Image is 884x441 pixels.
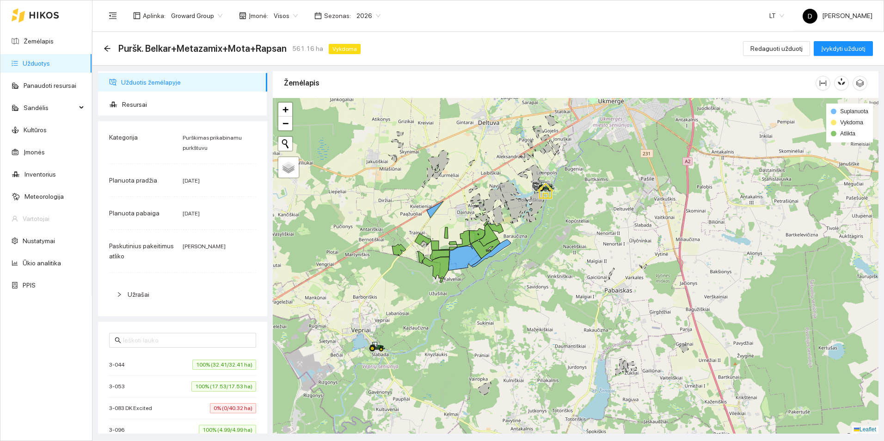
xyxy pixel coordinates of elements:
span: LT [769,9,784,23]
span: Užrašai [128,291,149,298]
a: Redaguoti užduotį [743,45,810,52]
span: Visos [274,9,298,23]
a: Vartotojai [23,215,49,222]
span: Purškimas prikabinamu purkštuvu [183,135,242,151]
a: PPIS [23,282,36,289]
a: Panaudoti resursai [24,82,76,89]
span: column-width [816,80,830,87]
span: Planuota pabaiga [109,209,160,217]
a: Įmonės [24,148,45,156]
span: [DATE] [183,210,200,217]
a: Ūkio analitika [23,259,61,267]
span: − [282,117,289,129]
a: Zoom in [278,103,292,116]
div: Atgal [104,45,111,53]
span: 0% (0/40.32 ha) [210,403,256,413]
span: arrow-left [104,45,111,52]
span: Sezonas : [324,11,351,21]
span: [PERSON_NAME] [803,12,872,19]
span: Paskutinius pakeitimus atliko [109,242,174,260]
span: search [115,337,121,343]
span: Sandėlis [24,98,76,117]
span: + [282,104,289,115]
span: 561.16 ha [292,43,323,54]
span: Redaguoti užduotį [750,43,803,54]
a: Kultūros [24,126,47,134]
span: 3-044 [109,360,129,369]
span: [DATE] [183,178,200,184]
a: Leaflet [854,426,876,433]
a: Zoom out [278,116,292,130]
a: Inventorius [25,171,56,178]
span: [PERSON_NAME] [183,243,226,250]
a: Žemėlapis [24,37,54,45]
span: Suplanuota [840,108,868,115]
span: D [808,9,812,24]
span: Kategorija [109,134,138,141]
span: 100% (4.99/4.99 ha) [199,425,256,435]
span: Įvykdyti užduotį [821,43,866,54]
span: 3-083 DK Excited [109,404,157,413]
a: Nustatymai [23,237,55,245]
input: Ieškoti lauko [123,335,251,345]
button: Redaguoti užduotį [743,41,810,56]
span: Įmonė : [249,11,268,21]
span: right [117,292,122,297]
a: Užduotys [23,60,50,67]
a: Meteorologija [25,193,64,200]
span: Puršk. Belkar+Metazamix+Mota+Rapsan [118,41,287,56]
span: layout [133,12,141,19]
span: Groward Group [171,9,222,23]
span: 3-096 [109,425,129,435]
span: Aplinka : [143,11,166,21]
a: Layers [278,157,299,178]
button: Įvykdyti užduotį [814,41,873,56]
div: Užrašai [109,284,256,305]
span: Resursai [122,95,260,114]
span: Atlikta [840,130,855,137]
button: Initiate a new search [278,137,292,151]
button: menu-fold [104,6,122,25]
span: shop [239,12,246,19]
div: Žemėlapis [284,70,816,96]
span: calendar [314,12,322,19]
span: menu-fold [109,12,117,20]
span: Užduotis žemėlapyje [121,73,260,92]
span: Planuota pradžia [109,177,157,184]
span: 100% (17.53/17.53 ha) [191,381,256,392]
span: 100% (32.41/32.41 ha) [192,360,256,370]
span: 2026 [356,9,381,23]
span: Vykdoma [329,44,361,54]
button: column-width [816,76,830,91]
span: 3-053 [109,382,129,391]
span: Vykdoma [840,119,863,126]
